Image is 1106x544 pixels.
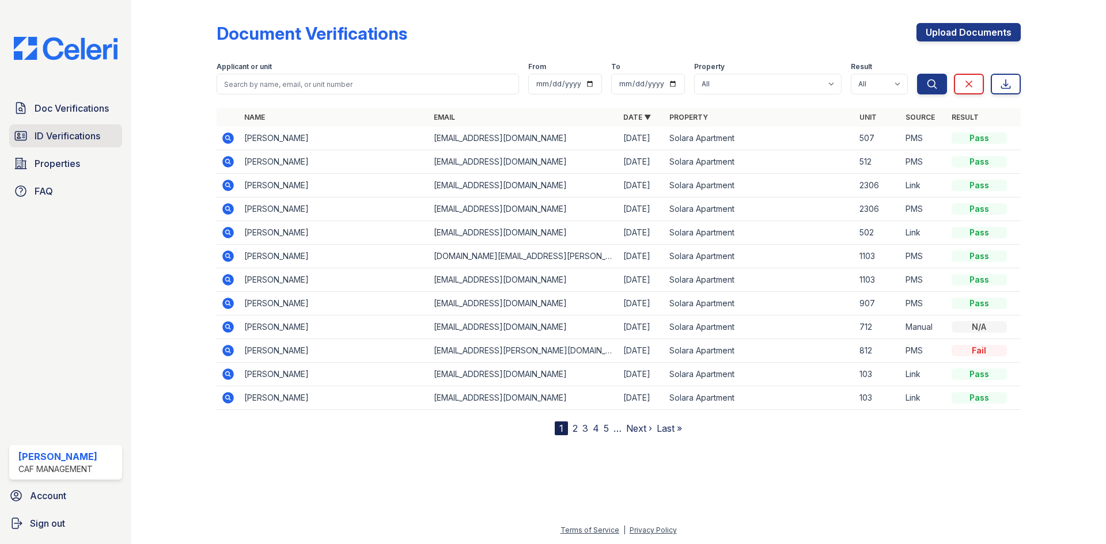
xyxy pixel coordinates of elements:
div: | [623,526,626,534]
div: [PERSON_NAME] [18,450,97,463]
td: Solara Apartment [665,268,854,292]
td: [DATE] [619,315,665,339]
div: Pass [952,227,1007,238]
td: [DATE] [619,292,665,315]
td: [PERSON_NAME] [240,221,429,245]
td: PMS [901,268,947,292]
div: CAF Management [18,463,97,475]
td: Solara Apartment [665,245,854,268]
td: 907 [855,292,901,315]
td: [EMAIL_ADDRESS][DOMAIN_NAME] [429,386,619,410]
a: Last » [657,423,682,434]
div: Pass [952,180,1007,191]
span: Sign out [30,516,65,530]
td: [PERSON_NAME] [240,292,429,315]
span: Properties [35,157,80,170]
td: [PERSON_NAME] [240,315,429,339]
td: Link [901,221,947,245]
td: [EMAIL_ADDRESS][DOMAIN_NAME] [429,174,619,197]
input: Search by name, email, or unit number [217,74,519,94]
td: [PERSON_NAME] [240,150,429,174]
a: Doc Verifications [9,97,122,120]
td: [EMAIL_ADDRESS][DOMAIN_NAME] [429,221,619,245]
div: Document Verifications [217,23,407,44]
a: Property [669,113,708,121]
div: N/A [952,321,1007,333]
td: [EMAIL_ADDRESS][DOMAIN_NAME] [429,268,619,292]
a: 5 [604,423,609,434]
img: CE_Logo_Blue-a8612792a0a2168367f1c8372b55b34899dd931a85d93a1a3d3e32e68fde9ad4.png [5,37,127,60]
label: To [611,62,620,71]
div: Pass [952,250,1007,262]
td: Solara Apartment [665,386,854,410]
td: [DATE] [619,386,665,410]
td: Solara Apartment [665,363,854,386]
td: [EMAIL_ADDRESS][DOMAIN_NAME] [429,127,619,150]
td: 103 [855,363,901,386]
td: PMS [901,127,947,150]
td: [PERSON_NAME] [240,339,429,363]
td: [DATE] [619,339,665,363]
td: PMS [901,197,947,221]
a: Account [5,484,127,507]
td: [EMAIL_ADDRESS][DOMAIN_NAME] [429,315,619,339]
td: [DATE] [619,197,665,221]
a: ID Verifications [9,124,122,147]
td: [PERSON_NAME] [240,363,429,386]
td: Manual [901,315,947,339]
td: [DATE] [619,127,665,150]
a: 3 [582,423,588,434]
a: Upload Documents [916,23,1021,41]
td: Link [901,174,947,197]
span: FAQ [35,184,53,198]
span: … [613,421,622,435]
td: Solara Apartment [665,127,854,150]
a: Unit [859,113,877,121]
div: Fail [952,345,1007,356]
td: [EMAIL_ADDRESS][DOMAIN_NAME] [429,197,619,221]
td: [DATE] [619,221,665,245]
td: [DOMAIN_NAME][EMAIL_ADDRESS][PERSON_NAME][DOMAIN_NAME] [429,245,619,268]
td: Solara Apartment [665,339,854,363]
div: 1 [555,421,568,435]
a: Result [952,113,979,121]
td: PMS [901,339,947,363]
td: 2306 [855,197,901,221]
td: [EMAIL_ADDRESS][DOMAIN_NAME] [429,292,619,315]
td: 1103 [855,268,901,292]
a: Terms of Service [560,526,619,534]
td: 512 [855,150,901,174]
div: Pass [952,368,1007,380]
a: Email [434,113,455,121]
span: Account [30,489,66,503]
td: Solara Apartment [665,174,854,197]
span: ID Verifications [35,129,100,143]
td: [DATE] [619,150,665,174]
div: Pass [952,392,1007,404]
label: Result [851,62,872,71]
label: Property [694,62,725,71]
td: Solara Apartment [665,150,854,174]
a: Source [906,113,935,121]
div: Pass [952,156,1007,168]
td: [PERSON_NAME] [240,268,429,292]
div: Pass [952,132,1007,144]
td: Link [901,363,947,386]
td: Solara Apartment [665,197,854,221]
td: [PERSON_NAME] [240,245,429,268]
td: 502 [855,221,901,245]
label: Applicant or unit [217,62,272,71]
a: 2 [573,423,578,434]
a: Name [244,113,265,121]
td: Solara Apartment [665,292,854,315]
td: Solara Apartment [665,221,854,245]
td: PMS [901,292,947,315]
td: [DATE] [619,363,665,386]
td: PMS [901,150,947,174]
td: [PERSON_NAME] [240,127,429,150]
div: Pass [952,203,1007,215]
td: 712 [855,315,901,339]
td: 1103 [855,245,901,268]
td: [EMAIL_ADDRESS][PERSON_NAME][DOMAIN_NAME] [429,339,619,363]
a: Next › [626,423,652,434]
